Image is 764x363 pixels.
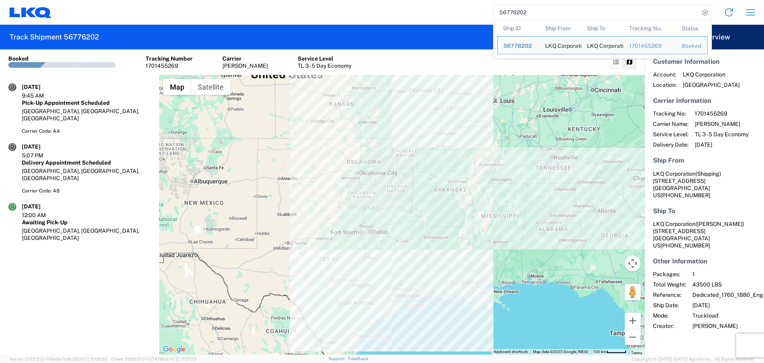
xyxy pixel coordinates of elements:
[22,108,151,122] div: [GEOGRAPHIC_DATA], [GEOGRAPHIC_DATA], [GEOGRAPHIC_DATA]
[653,220,756,249] address: [GEOGRAPHIC_DATA] US
[683,81,740,88] span: [GEOGRAPHIC_DATA]
[695,120,748,128] span: [PERSON_NAME]
[22,219,151,226] div: Awaiting Pick-Up
[161,344,187,355] a: Open this area in Google Maps (opens a new window)
[653,170,756,199] address: [GEOGRAPHIC_DATA] US
[653,171,696,177] span: LKQ Corporation
[696,221,744,227] span: ([PERSON_NAME])
[146,62,193,69] div: 1701455269
[22,167,151,182] div: [GEOGRAPHIC_DATA], [GEOGRAPHIC_DATA], [GEOGRAPHIC_DATA]
[533,349,588,354] span: Map data ©2025 Google, INEGI
[22,227,151,241] div: [GEOGRAPHIC_DATA], [GEOGRAPHIC_DATA], [GEOGRAPHIC_DATA]
[222,55,268,62] div: Carrier
[653,110,688,117] span: Tracking No:
[653,178,706,184] span: [STREET_ADDRESS]
[676,20,707,36] th: Status
[298,62,351,69] div: TL 3 - 5 Day Economy
[166,357,197,361] span: [DATE] 11:37:29
[503,42,534,49] div: 56776202
[653,271,686,278] span: Packages:
[661,242,710,249] span: [PHONE_NUMBER]
[625,329,641,345] button: Zoom out
[8,55,29,62] div: Booked
[683,71,740,78] span: LKQ Corporation
[298,55,351,62] div: Service Level
[653,322,686,330] span: Creator:
[653,71,676,78] span: Account:
[653,281,686,288] span: Total Weight:
[695,131,748,138] span: TL 3 - 5 Day Economy
[593,349,606,354] span: 100 km
[653,302,686,309] span: Ship Date:
[653,157,756,164] h5: Ship From
[10,32,99,42] h2: Track Shipment 56776202
[10,357,107,361] span: Server: 2025.21.0-769a9a7b8c3
[75,357,107,361] span: [DATE] 10:09:35
[22,128,151,135] div: Carrier Code: AA
[653,312,686,319] span: Mode:
[653,141,688,148] span: Delivery Date:
[163,79,191,95] button: Show street map
[653,257,756,265] h5: Other Information
[22,159,151,166] div: Delivery Appointment Scheduled
[22,99,151,106] div: Pick-Up Appointment Scheduled
[497,20,540,36] th: Ship ID
[591,349,629,355] button: Map Scale: 100 km per 46 pixels
[653,207,756,215] h5: Ship To
[587,37,618,54] div: LKQ Corporation
[695,110,748,117] span: 1701455269
[328,356,348,361] a: Support
[540,20,582,36] th: Ship From
[581,20,624,36] th: Ship To
[625,313,641,329] button: Zoom in
[22,143,62,150] div: [DATE]
[632,355,754,363] span: Copyright © [DATE]-[DATE] Agistix Inc., All Rights Reserved
[146,55,193,62] div: Tracking Number
[22,83,62,90] div: [DATE]
[653,291,686,298] span: Reference:
[22,212,62,219] div: 12:00 AM
[22,152,62,159] div: 5:07 PM
[111,357,197,361] span: Client: 2025.21.0-7d7479b
[348,356,368,361] a: Feedback
[22,92,62,99] div: 9:45 AM
[22,187,151,194] div: Carrier Code: AB
[661,192,710,198] span: [PHONE_NUMBER]
[497,20,711,58] table: Search Results
[22,203,62,210] div: [DATE]
[653,131,688,138] span: Service Level:
[653,120,688,128] span: Carrier Name:
[696,171,721,177] span: (Shipping)
[493,5,700,20] input: Shipment, tracking or reference number
[682,42,702,49] div: Booked
[191,79,230,95] button: Show satellite imagery
[695,141,748,148] span: [DATE]
[625,284,641,300] button: Drag Pegman onto the map to open Street View
[631,351,642,355] a: Terms
[653,58,756,65] h5: Customer Information
[653,97,756,104] h5: Carrier Information
[503,43,532,49] span: 56776202
[653,221,744,234] span: LKQ Corporation [STREET_ADDRESS]
[625,255,641,271] button: Map camera controls
[545,37,576,54] div: LKQ Corporation
[653,81,676,88] span: Location:
[222,62,268,69] div: [PERSON_NAME]
[624,20,676,36] th: Tracking Nu.
[629,42,670,49] div: 1701455269
[161,344,187,355] img: Google
[494,349,528,355] button: Keyboard shortcuts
